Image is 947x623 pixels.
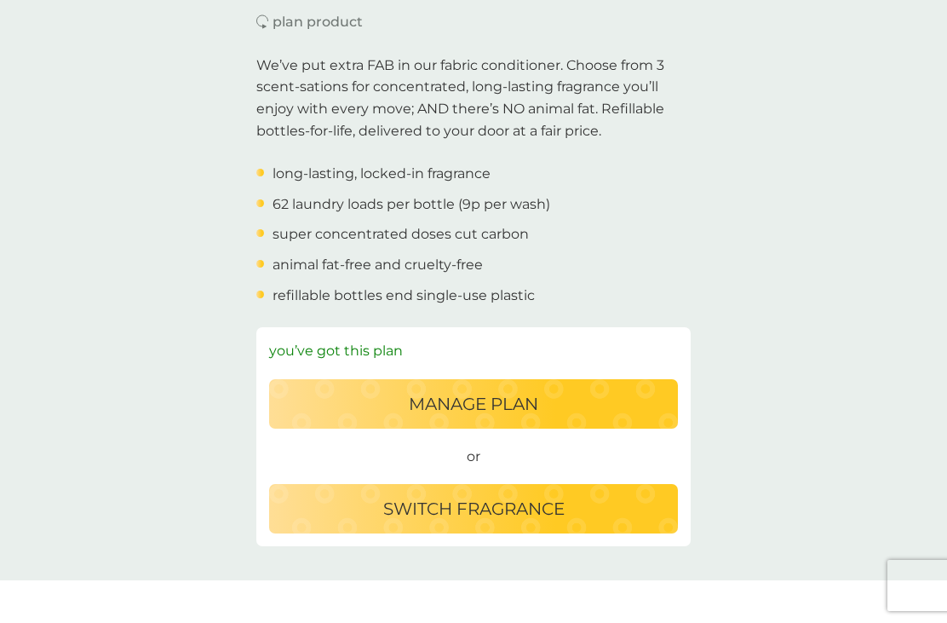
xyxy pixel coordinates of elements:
button: switch fragrance [269,484,678,534]
p: plan product [273,11,363,33]
p: Manage plan [409,390,538,418]
p: super concentrated doses cut carbon [273,223,529,245]
p: refillable bottles end single-use plastic [273,285,535,307]
button: Manage plan [269,379,678,429]
p: animal fat-free and cruelty-free [273,254,483,276]
p: We’ve put extra FAB in our fabric conditioner. Choose from 3 scent-sations for concentrated, long... [256,55,691,141]
span: or [269,446,678,468]
p: switch fragrance [383,495,565,522]
p: long-lasting, locked-in fragrance [273,163,491,185]
p: 62 laundry loads per bottle (9p per wash) [273,193,550,216]
p: you’ve got this plan [269,340,403,362]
